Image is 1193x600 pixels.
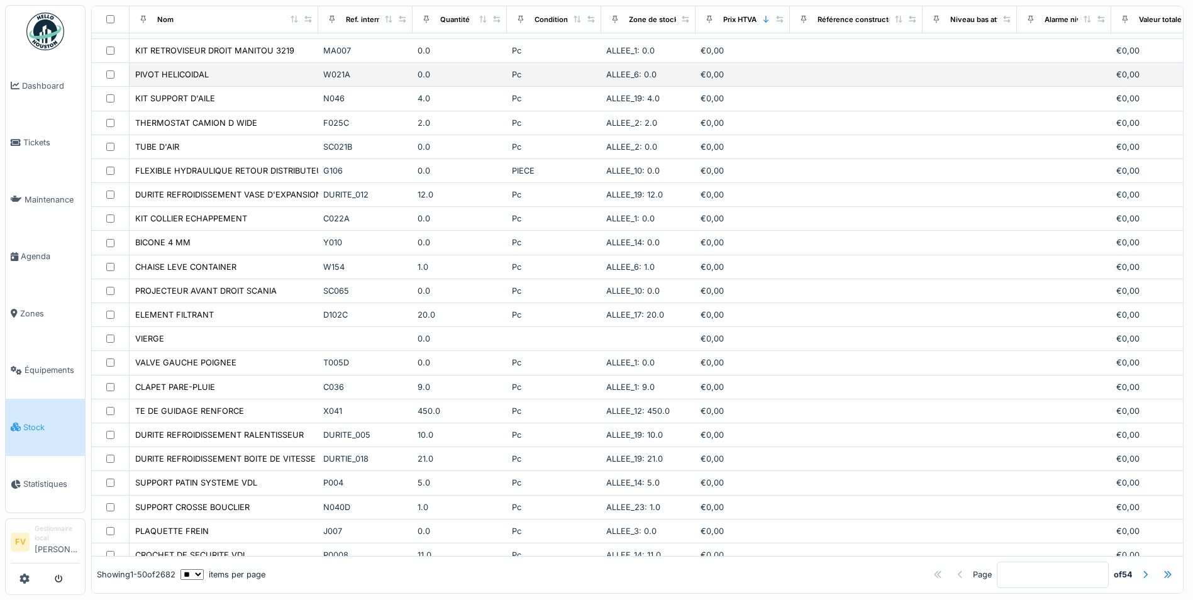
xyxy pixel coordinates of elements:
div: KIT COLLIER ECHAPPEMENT [135,213,247,225]
div: Pc [512,381,596,393]
strong: of 54 [1114,569,1133,581]
a: Maintenance [6,171,85,228]
div: Pc [512,45,596,57]
span: ALLEE_1: 0.0 [606,46,655,55]
div: SC021B [323,141,408,153]
span: Stock [23,421,80,433]
div: Quantité [440,14,470,25]
div: SUPPORT CROSSE BOUCLIER [135,501,250,513]
div: €0,00 [701,236,785,248]
div: KIT RETROVISEUR DROIT MANITOU 3219 [135,45,294,57]
a: Agenda [6,228,85,286]
span: ALLEE_10: 0.0 [606,166,660,175]
div: items per page [180,569,265,581]
div: 12.0 [418,189,502,201]
a: Équipements [6,342,85,399]
div: Pc [512,285,596,297]
div: €0,00 [701,45,785,57]
a: FV Gestionnaire local[PERSON_NAME] [11,524,80,564]
div: €0,00 [701,141,785,153]
span: ALLEE_14: 5.0 [606,478,660,487]
div: €0,00 [701,525,785,537]
div: CHAISE LEVE CONTAINER [135,261,236,273]
div: BICONE 4 MM [135,236,191,248]
div: F025C [323,117,408,129]
div: CROCHET DE SECURITE VDL [135,549,247,561]
span: ALLEE_17: 20.0 [606,310,664,319]
div: Nom [157,14,174,25]
span: ALLEE_19: 21.0 [606,454,663,464]
div: 4.0 [418,92,502,104]
div: €0,00 [701,261,785,273]
div: Pc [512,213,596,225]
div: 0.0 [418,285,502,297]
div: €0,00 [701,333,785,345]
span: ALLEE_23: 1.0 [606,503,660,512]
div: THERMOSTAT CAMION D WIDE [135,117,257,129]
div: Pc [512,236,596,248]
div: Pc [512,141,596,153]
div: €0,00 [701,357,785,369]
div: €0,00 [701,429,785,441]
div: 21.0 [418,453,502,465]
div: Pc [512,501,596,513]
div: €0,00 [701,405,785,417]
div: J007 [323,525,408,537]
div: Pc [512,429,596,441]
span: ALLEE_19: 4.0 [606,94,660,103]
div: Pc [512,189,596,201]
div: P004 [323,477,408,489]
span: ALLEE_1: 0.0 [606,214,655,223]
span: Dashboard [22,80,80,92]
li: [PERSON_NAME] [35,524,80,560]
div: Ref. interne [346,14,386,25]
span: ALLEE_12: 450.0 [606,406,670,416]
div: SC065 [323,285,408,297]
div: N040D [323,501,408,513]
div: MA007 [323,45,408,57]
span: Équipements [25,364,80,376]
div: 11.0 [418,549,502,561]
a: Zones [6,285,85,342]
div: 1.0 [418,501,502,513]
span: ALLEE_1: 0.0 [606,358,655,367]
div: CLAPET PARE-PLUIE [135,381,215,393]
div: TE DE GUIDAGE RENFORCE [135,405,244,417]
div: 0.0 [418,141,502,153]
div: DURITE_005 [323,429,408,441]
div: T005D [323,357,408,369]
span: ALLEE_2: 0.0 [606,142,657,152]
div: PIECE [512,165,596,177]
div: 2.0 [418,117,502,129]
div: VIERGE [135,333,164,345]
span: ALLEE_2: 2.0 [606,118,657,128]
div: G106 [323,165,408,177]
div: €0,00 [701,213,785,225]
span: Zones [20,308,80,319]
div: N046 [323,92,408,104]
span: ALLEE_14: 0.0 [606,238,660,247]
div: Alarme niveau bas [1045,14,1107,25]
span: Agenda [21,250,80,262]
div: C022A [323,213,408,225]
div: 10.0 [418,429,502,441]
div: PIVOT HELICOIDAL [135,69,209,81]
div: Valeur totale [1139,14,1182,25]
div: W021A [323,69,408,81]
div: 0.0 [418,69,502,81]
img: Badge_color-CXgf-gQk.svg [26,13,64,50]
div: PROJECTEUR AVANT DROIT SCANIA [135,285,277,297]
div: Pc [512,92,596,104]
div: €0,00 [701,69,785,81]
div: TUBE D'AIR [135,141,179,153]
div: €0,00 [701,92,785,104]
div: 0.0 [418,236,502,248]
a: Stock [6,399,85,456]
div: Pc [512,405,596,417]
span: ALLEE_14: 11.0 [606,550,661,560]
div: 0.0 [418,333,502,345]
span: Tickets [23,136,80,148]
div: Y010 [323,236,408,248]
div: FLEXIBLE HYDRAULIQUE RETOUR DISTRIBUTEUR LEVE CONTAINER [135,165,399,177]
div: X041 [323,405,408,417]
